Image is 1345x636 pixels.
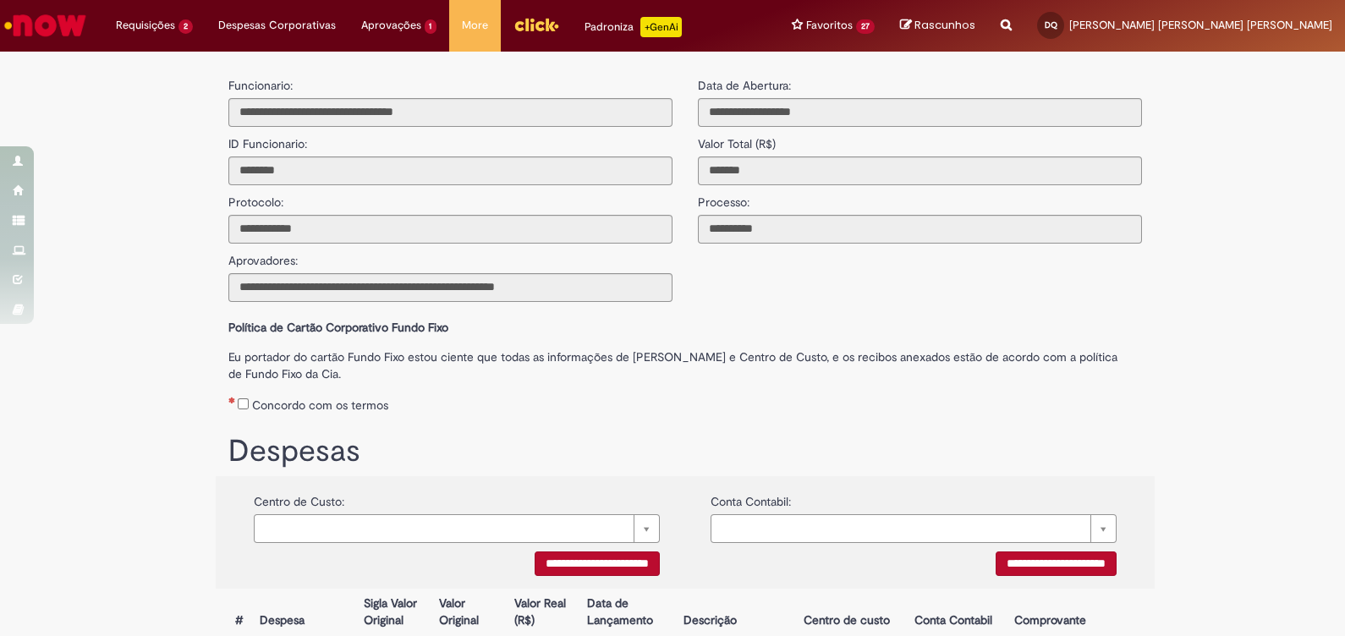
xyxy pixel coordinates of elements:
span: Despesas Corporativas [218,17,336,34]
label: Valor Total (R$) [698,127,776,152]
label: Aprovadores: [228,244,298,269]
label: Centro de Custo: [254,485,344,510]
label: Concordo com os termos [252,397,388,414]
span: DQ [1045,19,1057,30]
span: Requisições [116,17,175,34]
label: Protocolo: [228,185,283,211]
label: Eu portador do cartão Fundo Fixo estou ciente que todas as informações de [PERSON_NAME] e Centro ... [228,340,1142,382]
label: Processo: [698,185,749,211]
p: +GenAi [640,17,682,37]
img: ServiceNow [2,8,89,42]
a: Rascunhos [900,18,975,34]
a: Limpar campo {0} [254,514,660,543]
label: Conta Contabil: [711,485,791,510]
div: Padroniza [585,17,682,37]
label: ID Funcionario: [228,127,307,152]
span: [PERSON_NAME] [PERSON_NAME] [PERSON_NAME] [1069,18,1332,32]
label: Funcionario: [228,77,293,94]
span: 1 [425,19,437,34]
span: Favoritos [806,17,853,34]
span: 2 [178,19,193,34]
span: Aprovações [361,17,421,34]
span: Rascunhos [914,17,975,33]
img: click_logo_yellow_360x200.png [513,12,559,37]
h1: Despesas [228,435,1142,469]
b: Política de Cartão Corporativo Fundo Fixo [228,320,448,335]
a: Limpar campo {0} [711,514,1117,543]
span: 27 [856,19,875,34]
label: Data de Abertura: [698,77,791,94]
span: More [462,17,488,34]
